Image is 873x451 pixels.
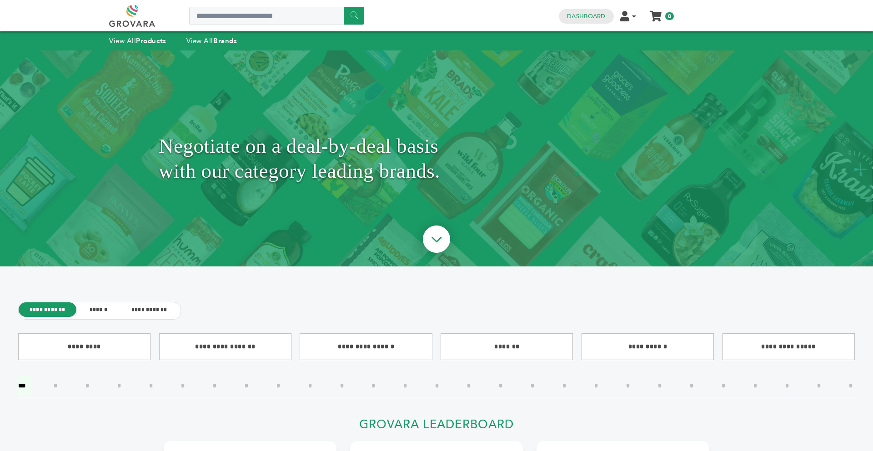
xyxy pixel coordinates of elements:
[159,73,714,244] h1: Negotiate on a deal-by-deal basis with our category leading brands.
[109,36,166,45] a: View AllProducts
[186,36,237,45] a: View AllBrands
[651,8,661,18] a: My Cart
[567,12,605,20] a: Dashboard
[412,216,461,265] img: ourBrandsHeroArrow.png
[136,36,166,45] strong: Products
[665,12,674,20] span: 0
[164,417,709,437] h2: Grovara Leaderboard
[213,36,237,45] strong: Brands
[189,7,364,25] input: Search a product or brand...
